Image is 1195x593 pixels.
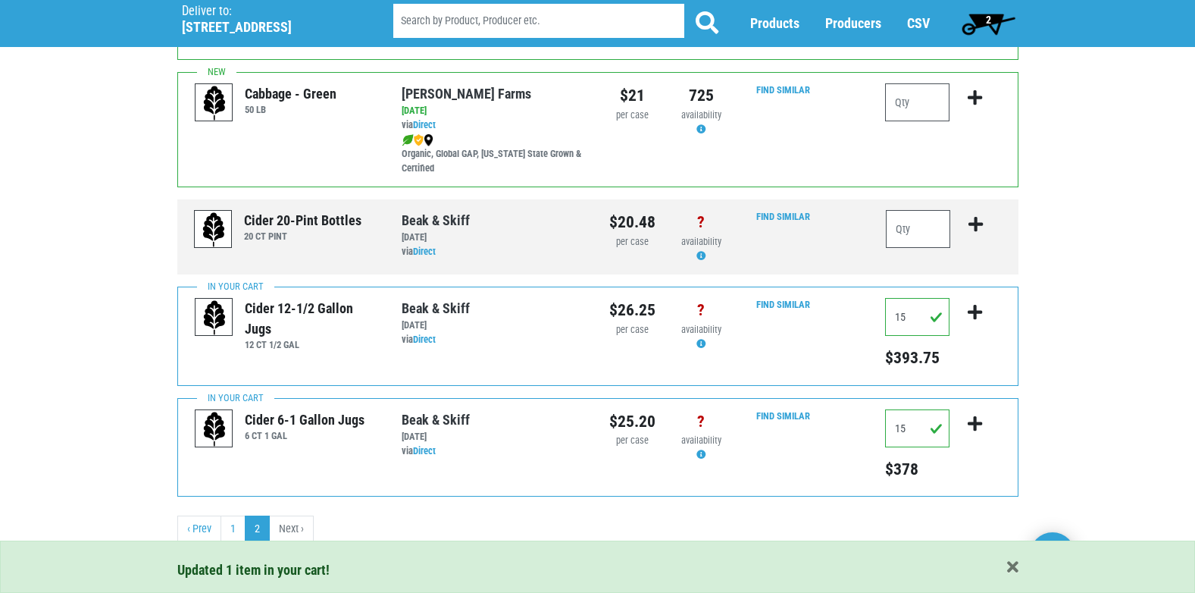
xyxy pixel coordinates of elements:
div: $25.20 [609,409,655,434]
h6: 12 CT 1/2 GAL [245,339,379,350]
div: Availability may be subject to change. [678,434,724,463]
div: via [402,333,586,347]
input: Search by Product, Producer etc. [393,5,684,39]
img: leaf-e5c59151409436ccce96b2ca1b28e03c.png [402,134,414,146]
div: $20.48 [609,210,655,234]
div: per case [609,434,655,448]
div: [DATE] [402,318,586,333]
a: Direct [413,334,436,345]
h5: [STREET_ADDRESS] [182,19,355,36]
span: availability [681,236,721,247]
h6: 50 LB [245,104,336,115]
img: placeholder-variety-43d6402dacf2d531de610a020419775a.svg [196,84,233,122]
a: Find Similar [756,410,810,422]
h6: 20 CT PINT [244,231,361,242]
input: Qty [886,210,951,248]
div: $26.25 [609,298,655,322]
div: [DATE] [402,430,586,444]
div: ? [678,298,724,322]
a: Beak & Skiff [402,412,470,428]
h5: Total price [885,348,949,368]
a: Beak & Skiff [402,212,470,228]
input: Qty [885,83,949,121]
span: availability [681,435,721,446]
p: Deliver to: [182,4,355,19]
div: $21 [609,83,655,108]
div: ? [678,210,724,234]
a: Direct [413,119,436,130]
span: availability [681,324,721,335]
img: safety-e55c860ca8c00a9c171001a62a92dabd.png [414,134,424,146]
div: Cider 20-Pint Bottles [244,210,361,231]
div: via [402,444,586,459]
a: 2 [955,8,1022,39]
div: via [402,118,586,133]
a: Find Similar [756,84,810,96]
div: Organic, Global GAP, [US_STATE] State Grown & Certified [402,133,586,176]
div: per case [609,323,655,337]
span: availability [681,109,721,121]
div: [DATE] [402,104,586,118]
a: previous [177,516,221,543]
img: placeholder-variety-43d6402dacf2d531de610a020419775a.svg [196,299,233,337]
a: CSV [907,16,930,32]
nav: pager [177,516,1018,543]
img: map_marker-0e94453035b3232a4d21701695807de9.png [424,134,433,146]
h5: Total price [885,460,949,479]
a: [PERSON_NAME] Farms [402,86,531,102]
img: placeholder-variety-43d6402dacf2d531de610a020419775a.svg [195,211,233,249]
div: per case [609,108,655,123]
div: Updated 1 item in your cart! [177,560,1018,580]
div: per case [609,235,655,249]
a: Find Similar [756,211,810,222]
a: Direct [413,445,436,457]
a: 2 [245,516,270,543]
input: Qty [885,409,949,447]
a: Direct [413,246,436,257]
span: 2 [986,14,991,26]
div: Cider 12-1/2 Gallon Jugs [245,298,379,339]
a: Find Similar [756,299,810,310]
div: Cabbage - Green [245,83,336,104]
div: ? [678,409,724,434]
a: Producers [825,16,881,32]
div: via [402,245,587,259]
a: Products [750,16,799,32]
input: Qty [885,298,949,336]
div: Cider 6-1 Gallon Jugs [245,409,364,430]
h6: 6 CT 1 GAL [245,430,364,441]
a: Beak & Skiff [402,300,470,316]
img: placeholder-variety-43d6402dacf2d531de610a020419775a.svg [196,410,233,448]
div: 725 [678,83,724,108]
div: [DATE] [402,231,587,245]
a: 1 [221,516,246,543]
div: Availability may be subject to change. [678,323,724,352]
